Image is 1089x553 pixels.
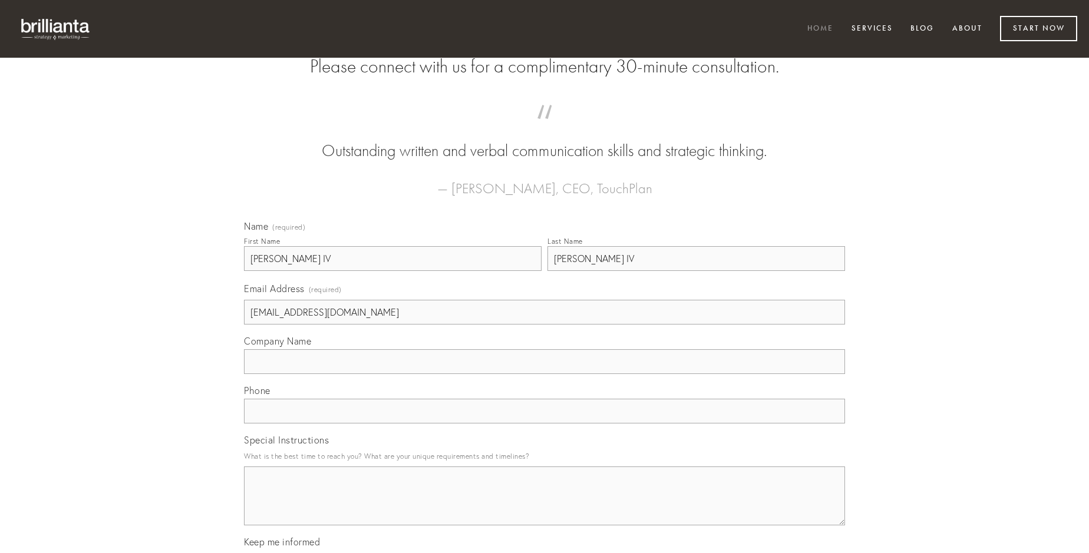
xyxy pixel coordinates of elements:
[547,237,583,246] div: Last Name
[272,224,305,231] span: (required)
[844,19,900,39] a: Services
[244,220,268,232] span: Name
[244,237,280,246] div: First Name
[263,117,826,140] span: “
[1000,16,1077,41] a: Start Now
[309,282,342,297] span: (required)
[945,19,990,39] a: About
[244,283,305,294] span: Email Address
[903,19,942,39] a: Blog
[263,117,826,163] blockquote: Outstanding written and verbal communication skills and strategic thinking.
[12,12,100,46] img: brillianta - research, strategy, marketing
[244,448,845,464] p: What is the best time to reach you? What are your unique requirements and timelines?
[800,19,841,39] a: Home
[244,385,270,396] span: Phone
[263,163,826,200] figcaption: — [PERSON_NAME], CEO, TouchPlan
[244,434,329,446] span: Special Instructions
[244,335,311,347] span: Company Name
[244,536,320,548] span: Keep me informed
[244,55,845,78] h2: Please connect with us for a complimentary 30-minute consultation.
